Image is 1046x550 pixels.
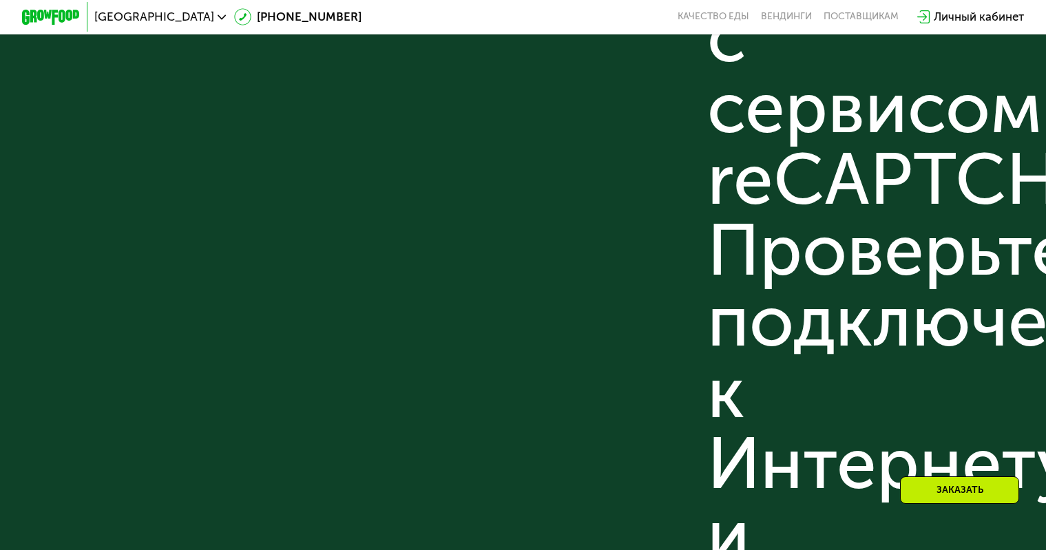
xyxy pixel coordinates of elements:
a: [PHONE_NUMBER] [234,8,362,25]
a: Качество еды [678,11,749,23]
div: Заказать [900,476,1019,504]
div: Личный кабинет [934,8,1024,25]
a: Вендинги [761,11,812,23]
span: [GEOGRAPHIC_DATA] [94,11,214,23]
div: поставщикам [824,11,899,23]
